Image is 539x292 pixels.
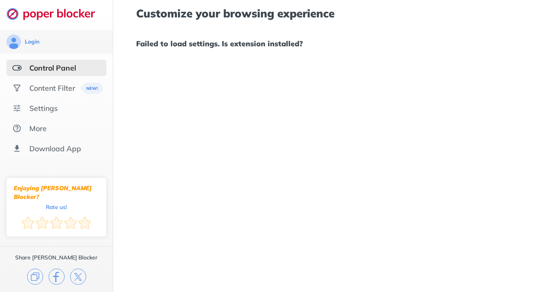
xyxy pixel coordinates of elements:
[14,184,99,201] div: Enjoying [PERSON_NAME] Blocker?
[46,205,67,209] div: Rate us!
[29,63,76,72] div: Control Panel
[12,104,22,113] img: settings.svg
[12,124,22,133] img: about.svg
[6,7,105,20] img: logo-webpage.svg
[70,269,86,285] img: x.svg
[29,144,81,153] div: Download App
[27,269,43,285] img: copy.svg
[29,83,75,93] div: Content Filter
[12,63,22,72] img: features-selected.svg
[49,269,65,285] img: facebook.svg
[6,34,21,49] img: avatar.svg
[25,38,39,45] div: Login
[12,144,22,153] img: download-app.svg
[12,83,22,93] img: social.svg
[29,104,58,113] div: Settings
[15,254,98,261] div: Share [PERSON_NAME] Blocker
[81,83,103,94] img: menuBanner.svg
[29,124,47,133] div: More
